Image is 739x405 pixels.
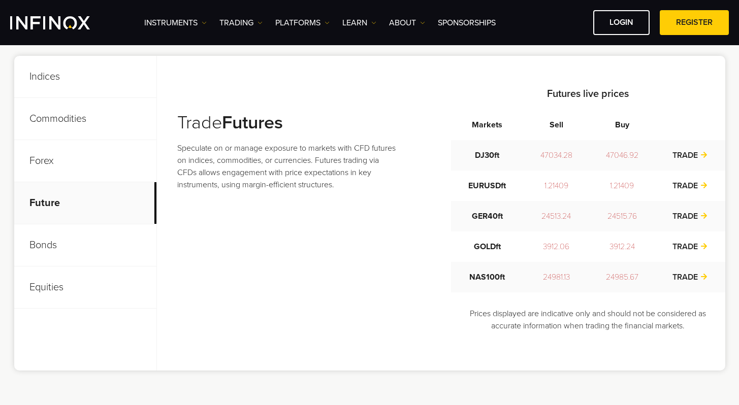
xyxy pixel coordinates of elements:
[524,262,589,292] td: 24981.13
[177,112,397,134] h3: Trade
[524,110,589,140] th: Sell
[451,171,524,201] td: EURUSDft
[14,266,156,309] p: Equities
[524,140,589,171] td: 47034.28
[672,211,708,221] a: TRADE
[524,201,589,231] td: 24513.24
[589,110,655,140] th: Buy
[144,17,207,29] a: Instruments
[14,140,156,182] p: Forex
[14,56,156,98] p: Indices
[672,181,708,191] a: TRADE
[10,16,114,29] a: INFINOX Logo
[672,242,708,252] a: TRADE
[589,262,655,292] td: 24985.67
[524,171,589,201] td: 1.21409
[219,17,263,29] a: TRADING
[451,110,524,140] th: Markets
[451,262,524,292] td: NAS100ft
[589,171,655,201] td: 1.21409
[672,150,708,160] a: TRADE
[593,10,650,35] a: LOGIN
[660,10,729,35] a: REGISTER
[451,201,524,231] td: GER40ft
[451,231,524,262] td: GOLDft
[451,308,725,332] p: Prices displayed are indicative only and should not be considered as accurate information when tr...
[451,140,524,171] td: DJ30ft
[589,231,655,262] td: 3912.24
[524,231,589,262] td: 3912.06
[222,112,283,133] strong: Futures
[389,17,425,29] a: ABOUT
[14,182,156,224] p: Future
[14,98,156,140] p: Commodities
[672,272,708,282] a: TRADE
[589,140,655,171] td: 47046.92
[177,142,397,191] p: Speculate on or manage exposure to markets with CFD futures on indices, commodities, or currencie...
[547,88,629,100] strong: Futures live prices
[275,17,330,29] a: PLATFORMS
[589,201,655,231] td: 24515.76
[342,17,376,29] a: Learn
[438,17,496,29] a: SPONSORSHIPS
[14,224,156,266] p: Bonds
